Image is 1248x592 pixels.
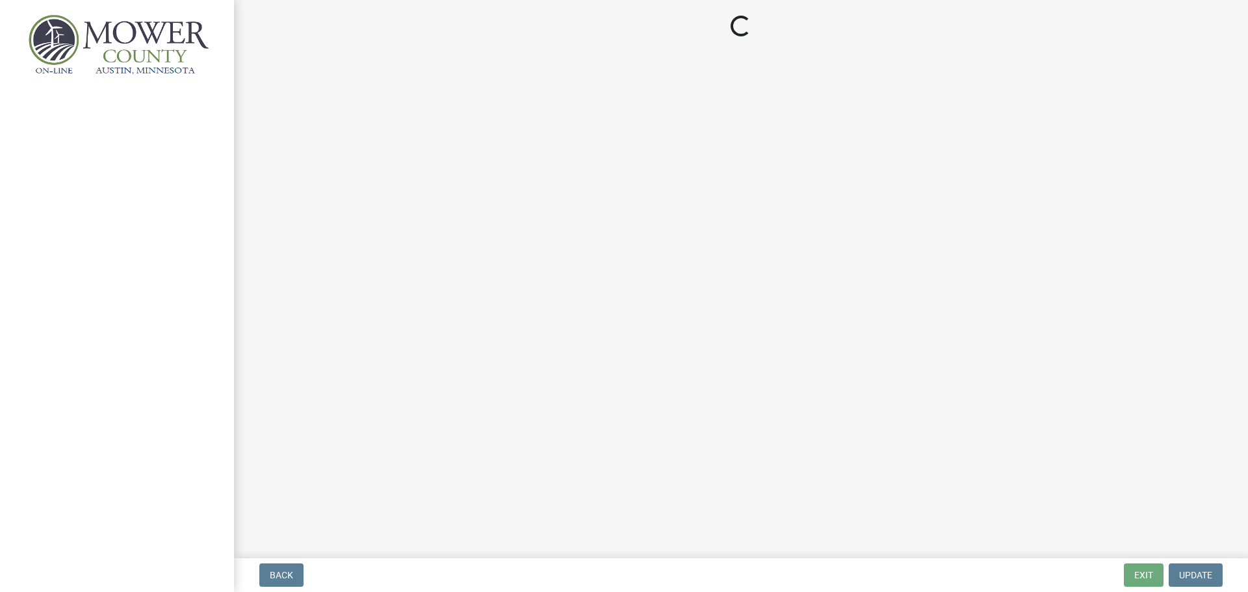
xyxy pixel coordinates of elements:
span: Update [1179,570,1212,580]
img: Mower County, Minnesota [26,14,213,77]
button: Update [1169,563,1223,587]
button: Back [259,563,304,587]
span: Back [270,570,293,580]
button: Exit [1124,563,1163,587]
